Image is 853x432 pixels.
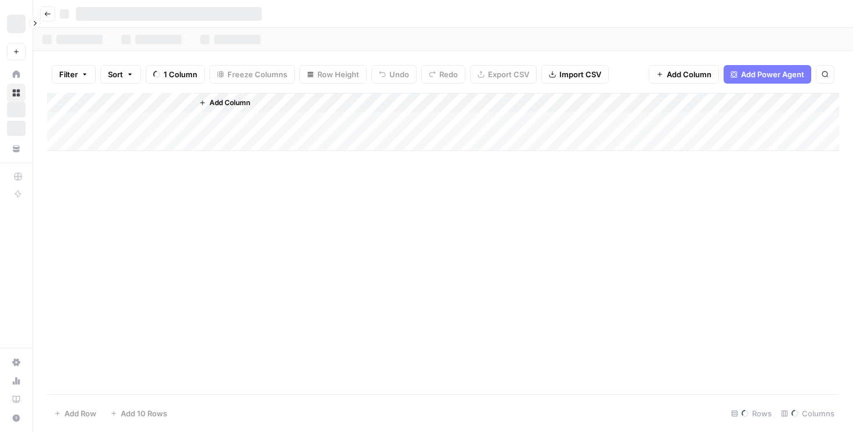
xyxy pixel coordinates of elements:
span: Add Row [64,408,96,419]
button: Redo [421,65,465,84]
button: Add Row [47,404,103,423]
span: Import CSV [559,69,601,80]
a: Home [7,65,26,84]
button: Export CSV [470,65,537,84]
span: Add Column [209,98,250,108]
div: Rows [727,404,776,423]
button: Sort [100,65,141,84]
button: Help + Support [7,409,26,427]
button: Add Power Agent [724,65,811,84]
span: Undo [389,69,409,80]
span: Export CSV [488,69,529,80]
span: Freeze Columns [227,69,287,80]
button: 1 Column [146,65,205,84]
a: Usage [7,372,26,390]
span: 1 Column [164,69,197,80]
button: Freeze Columns [209,65,295,84]
a: Settings [7,353,26,372]
button: Row Height [299,65,367,84]
span: Add Power Agent [741,69,804,80]
span: Sort [108,69,123,80]
button: Filter [52,65,96,84]
button: Import CSV [541,65,609,84]
button: Add 10 Rows [103,404,174,423]
button: Add Column [649,65,719,84]
a: Your Data [7,139,26,158]
a: Browse [7,84,26,102]
a: Learning Hub [7,390,26,409]
span: Redo [439,69,458,80]
button: Add Column [194,95,255,110]
span: Add Column [667,69,711,80]
div: Columns [776,404,839,423]
span: Filter [59,69,78,80]
span: Row Height [317,69,359,80]
button: Undo [371,65,417,84]
span: Add 10 Rows [121,408,167,419]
